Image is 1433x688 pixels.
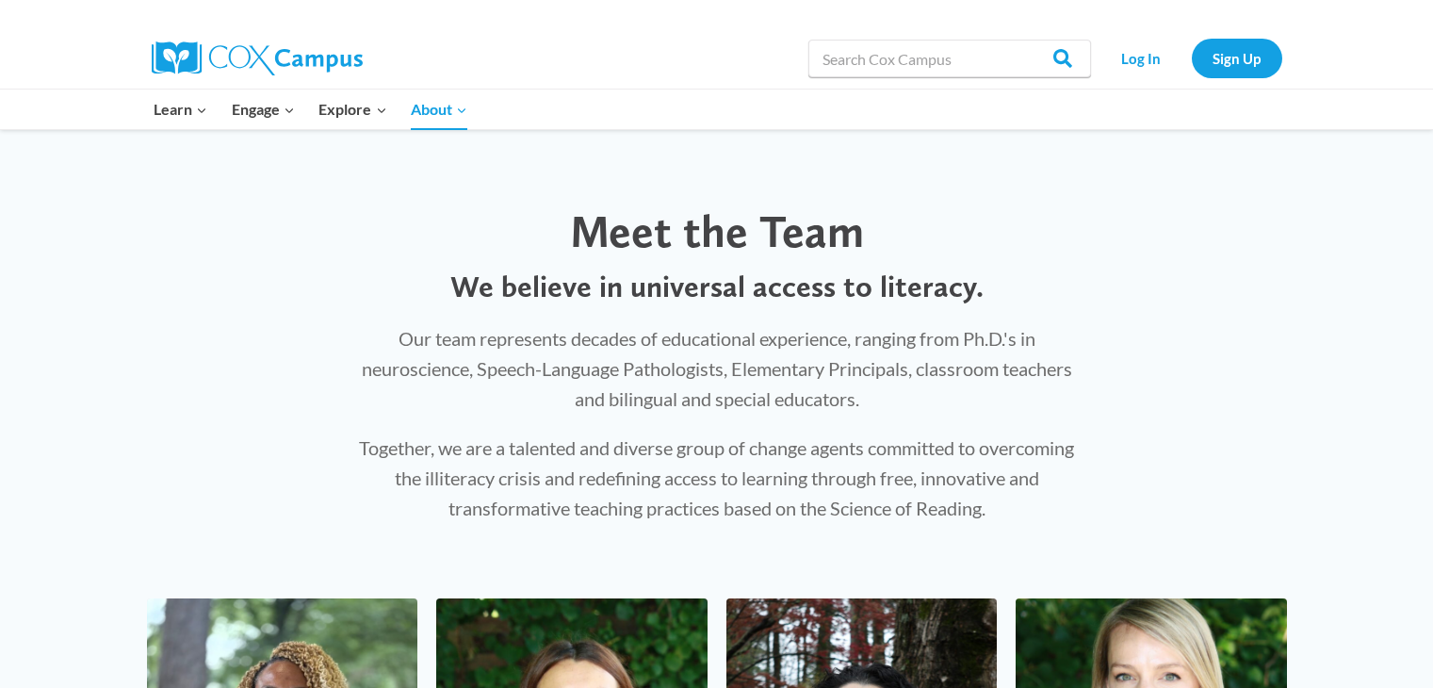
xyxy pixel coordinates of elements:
[570,204,864,258] span: Meet the Team
[1100,39,1282,77] nav: Secondary Navigation
[318,97,386,122] span: Explore
[352,323,1082,414] p: Our team represents decades of educational experience, ranging from Ph.D.'s in neuroscience, Spee...
[232,97,295,122] span: Engage
[1100,39,1182,77] a: Log In
[1192,39,1282,77] a: Sign Up
[352,433,1082,523] p: Together, we are a talented and diverse group of change agents committed to overcoming the illite...
[352,269,1082,304] p: We believe in universal access to literacy.
[142,90,480,129] nav: Primary Navigation
[152,41,363,75] img: Cox Campus
[411,97,467,122] span: About
[154,97,207,122] span: Learn
[808,40,1091,77] input: Search Cox Campus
